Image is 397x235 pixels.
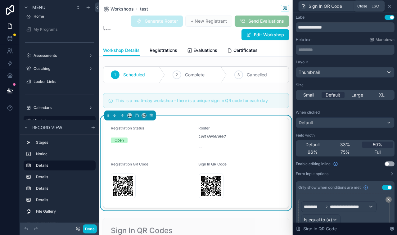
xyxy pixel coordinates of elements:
label: Form input options [296,171,328,176]
button: Form input options [296,171,395,176]
span: 33% [340,142,350,148]
span: Menu [32,4,45,11]
label: Notice [36,151,93,156]
a: test [140,6,148,12]
a: Workshops [24,116,96,126]
span: Close [357,4,367,9]
a: Certificates [227,45,258,57]
button: Edit Workshop [241,29,289,40]
label: Calendars [34,105,86,110]
span: XL [379,92,385,98]
a: Workshops [103,6,134,12]
button: Done [83,224,97,233]
label: Stages [36,140,93,145]
button: Is equal to (=) [301,215,341,225]
div: Label [296,15,305,20]
span: Small [303,92,314,98]
label: Details [36,163,91,168]
a: Home [24,11,96,21]
div: Open [115,138,124,143]
label: Looker Links [34,79,94,84]
span: Large [351,92,363,98]
label: Home [34,14,94,19]
label: Details [36,174,93,179]
span: Roster [199,126,210,130]
span: Default [299,120,313,126]
label: File Gallery [36,209,93,214]
span: Workshop Details [103,47,140,53]
span: 50% [373,142,382,148]
span: Sign In QR Code [303,226,337,232]
label: Workshops [34,118,92,123]
span: Workshops [111,6,134,12]
a: Coaching [24,64,96,74]
span: Registration QR Code [111,162,148,166]
a: Registrations [150,45,177,57]
span: Registrations [150,47,177,53]
h1: test [103,24,113,32]
a: Looker Links [24,77,96,87]
span: 75% [341,149,350,155]
a: My Programs [24,25,96,34]
span: Sign In QR Code [309,3,342,9]
label: When clicked [296,110,320,115]
span: Enable editing inline [296,161,331,166]
span: -- [199,144,202,150]
label: Size [296,83,304,88]
span: Default [305,142,320,148]
div: scrollable content [20,135,99,223]
span: Certificates [233,47,258,53]
label: Field width [296,133,315,138]
span: Thumbnail [299,69,320,75]
label: Details [36,186,93,191]
a: Markdown [369,37,395,42]
span: Only show when conditions are met [298,185,361,190]
span: Sign In QR Code [199,162,227,166]
button: Default [296,117,395,128]
label: Details [36,197,93,202]
a: Calendars [24,103,96,113]
label: Coaching [34,66,86,71]
button: Thumbnail [296,67,395,78]
div: scrollable content [296,45,395,55]
a: Workshop Details [103,45,140,56]
span: Full [374,149,381,155]
label: My Programs [34,27,94,32]
span: Registration Status [111,126,144,130]
a: Evaluations [187,45,217,57]
label: Help text [296,37,312,42]
span: Evaluations [193,47,217,53]
label: Assessments [34,53,86,58]
button: Sign In QR Code [298,1,370,11]
span: 66% [308,149,318,155]
label: Layout [296,60,308,65]
span: Is equal to (=) [304,217,332,223]
span: Markdown [376,37,395,42]
span: Esc [370,4,380,9]
span: Record view [32,124,62,131]
em: Last Generated [199,134,226,139]
a: Assessments [24,51,96,61]
span: Default [326,92,340,98]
